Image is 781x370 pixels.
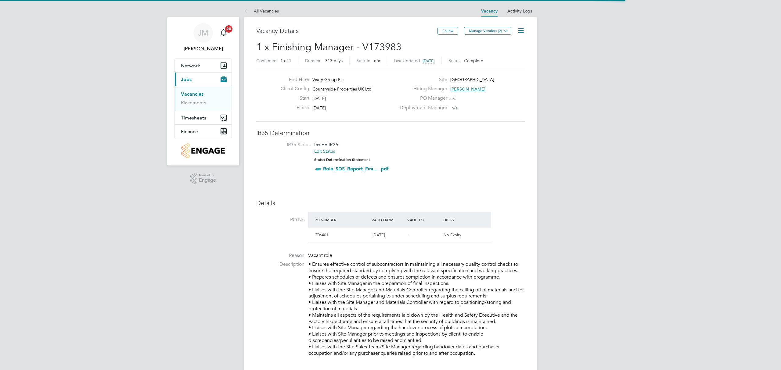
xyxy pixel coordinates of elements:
[356,58,370,63] label: Start In
[323,166,389,172] a: Role_SDS_Report_Fini... .pdf
[175,86,232,111] div: Jobs
[225,25,232,33] span: 20
[308,252,332,258] span: Vacant role
[396,86,447,92] label: Hiring Manager
[373,232,385,237] span: [DATE]
[408,232,409,237] span: -
[276,86,309,92] label: Client Config
[305,58,322,63] label: Duration
[450,77,494,82] span: [GEOGRAPHIC_DATA]
[396,95,447,101] label: PO Manager
[181,91,203,97] a: Vacancies
[175,23,232,52] a: JM[PERSON_NAME]
[452,105,458,111] span: n/a
[444,232,461,237] span: No Expiry
[450,96,456,101] span: n/a
[441,214,477,225] div: Expiry
[218,23,230,43] a: 20
[182,143,225,158] img: countryside-properties-logo-retina.png
[464,27,511,35] button: Manage Vendors (2)
[280,58,291,63] span: 1 of 1
[450,86,485,92] span: [PERSON_NAME]
[181,115,206,121] span: Timesheets
[464,58,483,63] span: Complete
[175,59,232,72] button: Network
[312,96,326,101] span: [DATE]
[423,58,435,63] span: [DATE]
[262,142,311,148] label: IR35 Status
[448,58,460,63] label: Status
[175,111,232,124] button: Timesheets
[244,8,279,14] a: All Vacancies
[181,100,206,105] a: Placements
[256,58,277,63] label: Confirmed
[276,76,309,83] label: End Hirer
[256,217,304,223] label: PO No
[370,214,406,225] div: Valid From
[199,173,216,178] span: Powered by
[175,143,232,158] a: Go to home page
[437,27,458,35] button: Follow
[256,199,525,207] h3: Details
[256,129,525,137] h3: IR35 Determination
[313,214,370,225] div: PO Number
[507,8,532,14] a: Activity Logs
[481,9,498,14] a: Vacancy
[190,173,216,184] a: Powered byEngage
[256,261,304,268] label: Description
[374,58,380,63] span: n/a
[276,105,309,111] label: Finish
[181,76,192,82] span: Jobs
[308,261,525,356] p: • Ensures effective control of subcontractors in maintaining all necessary quality control checks...
[199,178,216,183] span: Engage
[312,77,344,82] span: Vistry Group Plc
[175,125,232,138] button: Finance
[312,105,326,111] span: [DATE]
[175,73,232,86] button: Jobs
[256,252,304,259] label: Reason
[325,58,343,63] span: 313 days
[312,86,372,92] span: Countryside Properties UK Ltd
[315,232,328,237] span: Z06401
[256,41,401,53] span: 1 x Finishing Manager - V173983
[167,17,239,165] nav: Main navigation
[181,129,198,134] span: Finance
[175,45,232,52] span: Jagdeesh Mali
[394,58,420,63] label: Last Updated
[276,95,309,101] label: Start
[406,214,441,225] div: Valid To
[314,158,370,162] strong: Status Determination Statement
[198,29,208,37] span: JM
[314,148,335,154] a: Edit Status
[396,76,447,83] label: Site
[181,63,200,69] span: Network
[256,27,437,35] h3: Vacancy Details
[314,142,338,148] span: Inside IR35
[396,105,447,111] label: Deployment Manager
